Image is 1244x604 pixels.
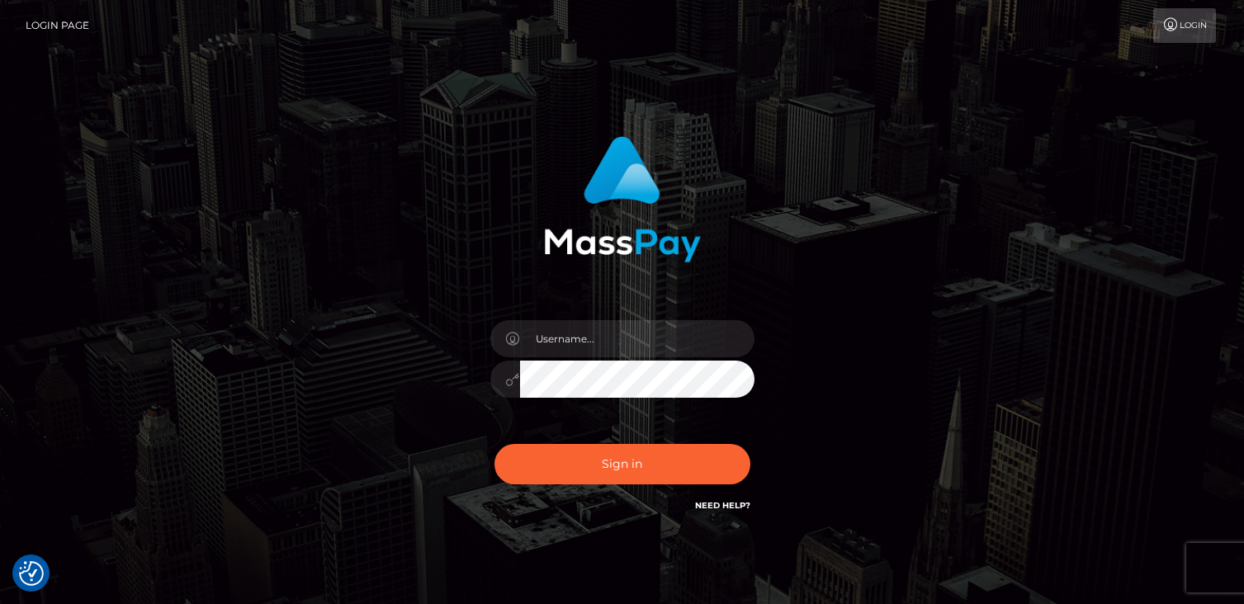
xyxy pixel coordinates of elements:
button: Sign in [494,444,750,484]
a: Need Help? [695,500,750,511]
button: Consent Preferences [19,561,44,586]
a: Login Page [26,8,89,43]
input: Username... [520,320,754,357]
img: MassPay Login [544,136,701,262]
img: Revisit consent button [19,561,44,586]
a: Login [1153,8,1216,43]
